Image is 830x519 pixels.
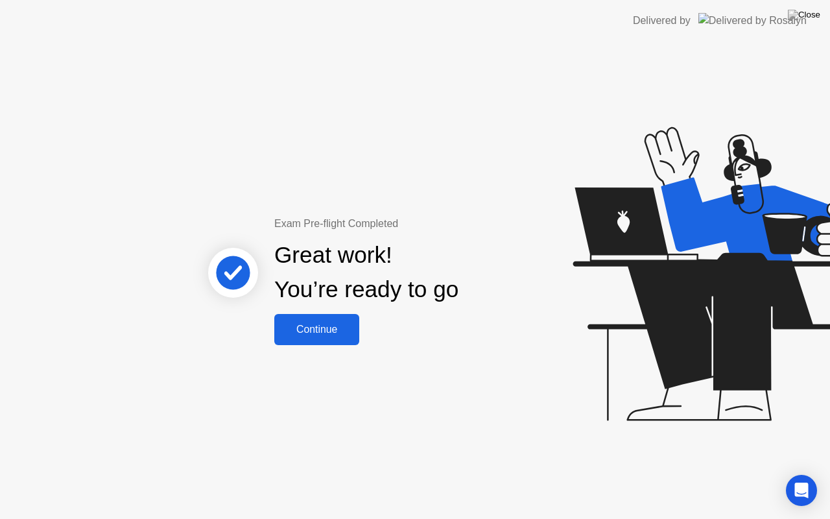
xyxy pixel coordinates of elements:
img: Delivered by Rosalyn [698,13,807,28]
div: Great work! You’re ready to go [274,238,458,307]
div: Open Intercom Messenger [786,475,817,506]
button: Continue [274,314,359,345]
img: Close [788,10,820,20]
div: Delivered by [633,13,691,29]
div: Continue [278,324,355,335]
div: Exam Pre-flight Completed [274,216,542,232]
